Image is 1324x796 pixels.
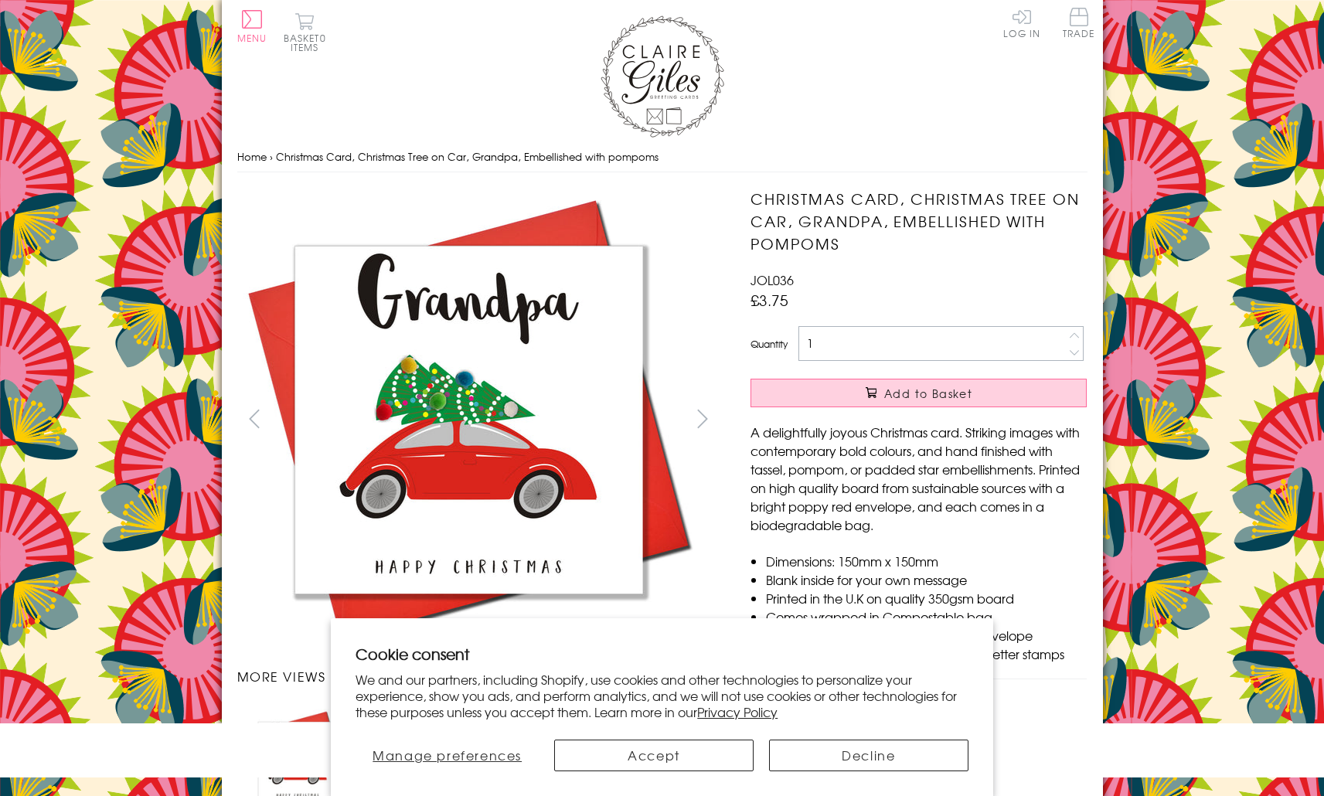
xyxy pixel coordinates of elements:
a: Home [237,149,267,164]
img: Christmas Card, Christmas Tree on Car, Grandpa, Embellished with pompoms [720,188,1183,651]
span: Add to Basket [884,386,972,401]
h1: Christmas Card, Christmas Tree on Car, Grandpa, Embellished with pompoms [750,188,1087,254]
button: Add to Basket [750,379,1087,407]
nav: breadcrumbs [237,141,1087,173]
img: Claire Giles Greetings Cards [601,15,724,138]
li: Comes wrapped in Compostable bag [766,607,1087,626]
span: 0 items [291,31,326,54]
a: Log In [1003,8,1040,38]
span: Christmas Card, Christmas Tree on Car, Grandpa, Embellished with pompoms [276,149,659,164]
span: Menu [237,31,267,45]
a: Trade [1063,8,1095,41]
h3: More views [237,667,720,685]
li: Blank inside for your own message [766,570,1087,589]
button: next [685,401,720,436]
button: Decline [769,740,968,771]
img: Christmas Card, Christmas Tree on Car, Grandpa, Embellished with pompoms [237,188,700,651]
button: Menu [237,10,267,43]
button: prev [237,401,272,436]
p: A delightfully joyous Christmas card. Striking images with contemporary bold colours, and hand fi... [750,423,1087,534]
p: We and our partners, including Shopify, use cookies and other technologies to personalize your ex... [356,672,968,719]
button: Manage preferences [356,740,539,771]
span: £3.75 [750,289,788,311]
span: JOL036 [750,270,794,289]
li: Dimensions: 150mm x 150mm [766,552,1087,570]
button: Basket0 items [284,12,326,52]
button: Accept [554,740,754,771]
span: Trade [1063,8,1095,38]
span: › [270,149,273,164]
label: Quantity [750,337,788,351]
a: Privacy Policy [697,702,778,721]
h2: Cookie consent [356,643,968,665]
span: Manage preferences [373,746,522,764]
li: Printed in the U.K on quality 350gsm board [766,589,1087,607]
